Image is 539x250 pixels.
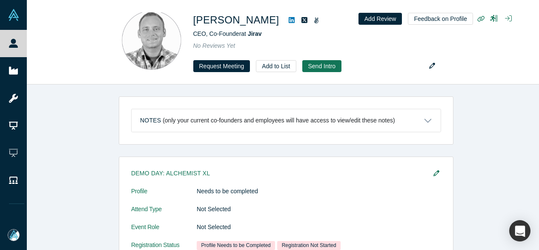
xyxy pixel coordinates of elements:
[302,60,342,72] button: Send Intro
[131,205,197,223] dt: Attend Type
[193,12,279,28] h1: [PERSON_NAME]
[8,9,20,21] img: Alchemist Vault Logo
[193,60,250,72] button: Request Meeting
[163,117,395,124] p: (only your current co-founders and employees will have access to view/edit these notes)
[358,13,402,25] button: Add Review
[408,13,473,25] button: Feedback on Profile
[197,205,441,214] dd: Not Selected
[248,30,262,37] a: Jirav
[197,223,441,232] dd: Not Selected
[122,12,181,72] img: Martin Zych's Profile Image
[277,241,341,250] span: Registration Not Started
[8,229,20,241] img: Mia Scott's Account
[131,187,197,205] dt: Profile
[193,30,262,37] span: CEO, Co-Founder at
[131,169,429,178] h3: Demo Day: Alchemist XL
[256,60,296,72] button: Add to List
[197,241,275,250] span: Profile Needs to be Completed
[132,109,441,132] button: Notes (only your current co-founders and employees will have access to view/edit these notes)
[140,116,161,125] h3: Notes
[197,187,441,196] dd: Needs to be completed
[131,223,197,241] dt: Event Role
[193,42,235,49] span: No Reviews Yet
